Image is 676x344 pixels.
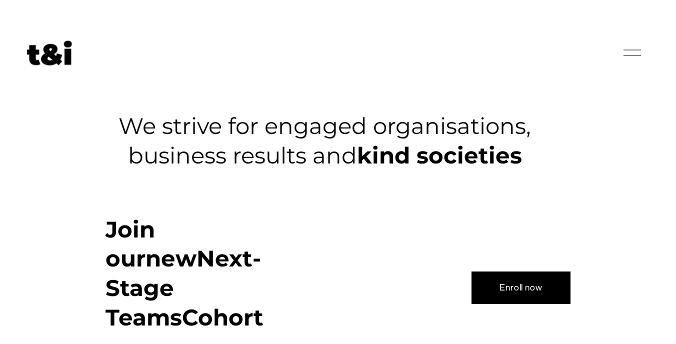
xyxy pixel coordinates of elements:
[27,40,72,65] img: Future of Work Experts
[471,271,570,303] a: Enroll now
[105,215,161,272] strong: Join our
[145,244,196,272] strong: new
[105,244,261,330] strong: Next-Stage Teams
[182,303,263,331] strong: Cohort
[105,111,544,170] h3: We strive for engaged organisations, business results and
[357,141,522,169] strong: kind societies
